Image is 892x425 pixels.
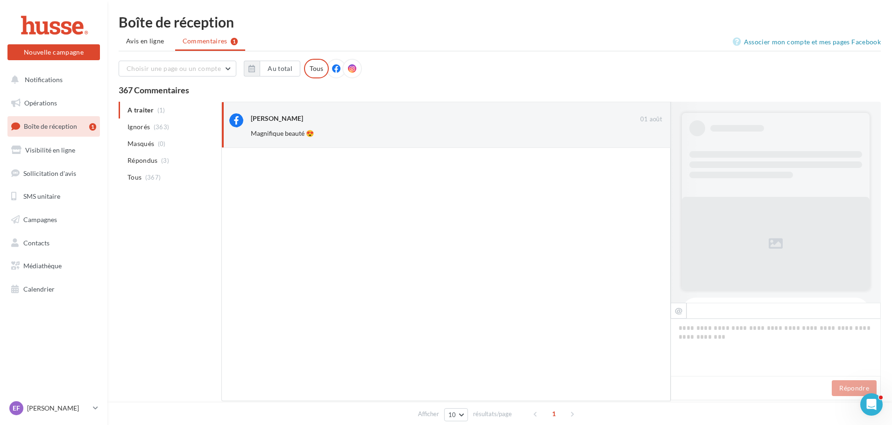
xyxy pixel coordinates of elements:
[25,76,63,84] span: Notifications
[127,122,150,132] span: Ignorés
[158,140,166,147] span: (0)
[119,61,236,77] button: Choisir une page ou un compte
[251,114,303,123] div: [PERSON_NAME]
[161,157,169,164] span: (3)
[418,410,439,418] span: Afficher
[89,123,96,131] div: 1
[127,64,221,72] span: Choisir une page ou un compte
[6,256,102,276] a: Médiathèque
[23,169,76,177] span: Sollicitation d'avis
[24,99,57,107] span: Opérations
[448,411,456,418] span: 10
[546,406,561,421] span: 1
[6,210,102,230] a: Campagnes
[6,116,102,136] a: Boîte de réception1
[860,393,883,416] iframe: Intercom live chat
[733,36,881,48] a: Associer mon compte et mes pages Facebook
[6,164,102,183] a: Sollicitation d'avis
[13,404,20,413] span: EF
[25,146,75,154] span: Visibilité en ligne
[244,61,300,77] button: Au total
[23,216,57,223] span: Campagnes
[127,156,158,165] span: Répondus
[444,408,468,421] button: 10
[23,239,50,247] span: Contacts
[304,59,329,78] div: Tous
[6,93,102,113] a: Opérations
[640,115,662,124] span: 01 août
[127,173,142,182] span: Tous
[260,61,300,77] button: Au total
[23,192,60,200] span: SMS unitaire
[145,174,161,181] span: (367)
[24,122,77,130] span: Boîte de réception
[6,187,102,206] a: SMS unitaire
[6,140,102,160] a: Visibilité en ligne
[119,86,881,94] div: 367 Commentaires
[6,279,102,299] a: Calendrier
[6,233,102,253] a: Contacts
[126,36,164,46] span: Avis en ligne
[7,44,100,60] button: Nouvelle campagne
[127,139,154,148] span: Masqués
[27,404,89,413] p: [PERSON_NAME]
[7,399,100,417] a: EF [PERSON_NAME]
[832,380,877,396] button: Répondre
[119,15,881,29] div: Boîte de réception
[6,70,98,90] button: Notifications
[251,129,314,137] span: Magnifique beauté 😍
[154,123,170,131] span: (363)
[23,285,55,293] span: Calendrier
[23,262,62,270] span: Médiathèque
[473,410,512,418] span: résultats/page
